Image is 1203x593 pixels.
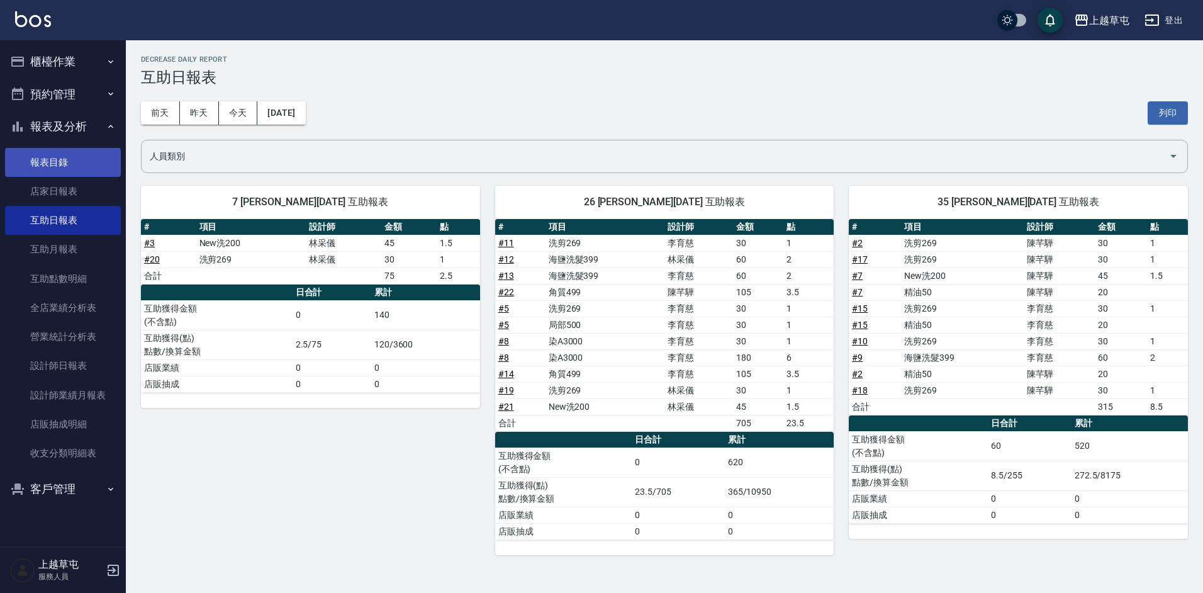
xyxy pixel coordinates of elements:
[783,333,834,349] td: 1
[293,285,371,301] th: 日合計
[147,145,1163,167] input: 人員名稱
[546,219,664,235] th: 項目
[1095,366,1147,382] td: 20
[371,359,480,376] td: 0
[852,238,863,248] a: #2
[1072,461,1188,490] td: 272.5/8175
[783,349,834,366] td: 6
[546,300,664,317] td: 洗剪269
[632,432,725,448] th: 日合計
[144,238,155,248] a: #3
[1095,398,1147,415] td: 315
[1095,251,1147,268] td: 30
[733,398,783,415] td: 45
[1095,268,1147,284] td: 45
[664,268,733,284] td: 李育慈
[5,439,121,468] a: 收支分類明細表
[437,235,480,251] td: 1.5
[1024,219,1095,235] th: 設計師
[546,382,664,398] td: 洗剪269
[901,268,1024,284] td: New洗200
[901,284,1024,300] td: 精油50
[1147,251,1188,268] td: 1
[1139,9,1188,32] button: 登出
[849,431,988,461] td: 互助獲得金額 (不含點)
[495,415,546,431] td: 合計
[498,271,514,281] a: #13
[783,300,834,317] td: 1
[38,558,103,571] h5: 上越草屯
[988,461,1071,490] td: 8.5/255
[901,251,1024,268] td: 洗剪269
[495,219,834,432] table: a dense table
[988,415,1071,432] th: 日合計
[306,235,381,251] td: 林采儀
[733,284,783,300] td: 105
[664,366,733,382] td: 李育慈
[141,268,196,284] td: 合計
[783,219,834,235] th: 點
[546,284,664,300] td: 角質499
[849,507,988,523] td: 店販抽成
[1072,507,1188,523] td: 0
[510,196,819,208] span: 26 [PERSON_NAME][DATE] 互助報表
[901,349,1024,366] td: 海鹽洗髮399
[371,285,480,301] th: 累計
[733,268,783,284] td: 60
[1147,235,1188,251] td: 1
[546,398,664,415] td: New洗200
[546,366,664,382] td: 角質499
[5,45,121,78] button: 櫃檯作業
[783,415,834,431] td: 23.5
[664,219,733,235] th: 設計師
[852,369,863,379] a: #2
[1024,366,1095,382] td: 陳芊驊
[864,196,1173,208] span: 35 [PERSON_NAME][DATE] 互助報表
[733,366,783,382] td: 105
[1163,146,1183,166] button: Open
[1095,317,1147,333] td: 20
[849,219,901,235] th: #
[141,101,180,125] button: 前天
[733,349,783,366] td: 180
[1095,284,1147,300] td: 20
[437,268,480,284] td: 2.5
[180,101,219,125] button: 昨天
[5,206,121,235] a: 互助日報表
[988,490,1071,507] td: 0
[5,264,121,293] a: 互助點數明細
[783,382,834,398] td: 1
[849,398,901,415] td: 合計
[1095,235,1147,251] td: 30
[725,477,834,507] td: 365/10950
[498,385,514,395] a: #19
[5,293,121,322] a: 全店業績分析表
[546,333,664,349] td: 染A3000
[852,303,868,313] a: #15
[733,219,783,235] th: 金額
[1095,349,1147,366] td: 60
[783,317,834,333] td: 1
[5,110,121,143] button: 報表及分析
[1089,13,1129,28] div: 上越草屯
[725,507,834,523] td: 0
[10,558,35,583] img: Person
[371,330,480,359] td: 120/3600
[5,410,121,439] a: 店販抽成明細
[852,287,863,297] a: #7
[257,101,305,125] button: [DATE]
[495,523,632,539] td: 店販抽成
[1147,333,1188,349] td: 1
[141,55,1188,64] h2: Decrease Daily Report
[546,349,664,366] td: 染A3000
[5,473,121,505] button: 客戶管理
[5,148,121,177] a: 報表目錄
[381,251,437,268] td: 30
[144,254,160,264] a: #20
[725,523,834,539] td: 0
[498,402,514,412] a: #21
[141,300,293,330] td: 互助獲得金額 (不含點)
[632,507,725,523] td: 0
[988,507,1071,523] td: 0
[852,353,863,363] a: #9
